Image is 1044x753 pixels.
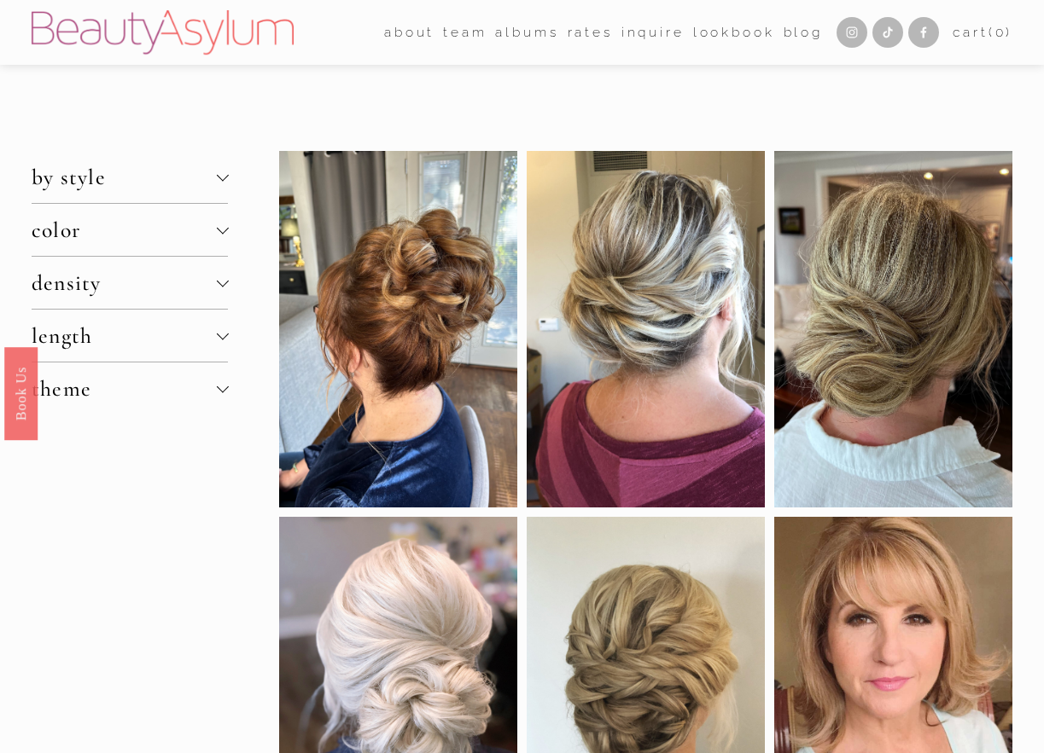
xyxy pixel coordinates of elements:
[784,20,824,46] a: Blog
[32,310,229,362] button: length
[621,20,685,46] a: Inquire
[32,164,217,190] span: by style
[568,20,613,46] a: Rates
[384,20,435,46] a: folder dropdown
[4,346,38,439] a: Book Us
[872,17,903,48] a: TikTok
[995,24,1006,40] span: 0
[32,204,229,256] button: color
[32,151,229,203] button: by style
[32,257,229,309] button: density
[32,217,217,243] span: color
[495,20,558,46] a: albums
[32,269,217,296] span: density
[384,20,435,44] span: about
[989,24,1013,40] span: ( )
[32,362,229,414] button: theme
[953,20,1012,44] a: 0 items in cart
[32,322,217,349] span: length
[693,20,775,46] a: Lookbook
[837,17,867,48] a: Instagram
[443,20,487,44] span: team
[908,17,939,48] a: Facebook
[32,375,217,402] span: theme
[443,20,487,46] a: folder dropdown
[32,10,294,55] img: Beauty Asylum | Bridal Hair &amp; Makeup Charlotte &amp; Atlanta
